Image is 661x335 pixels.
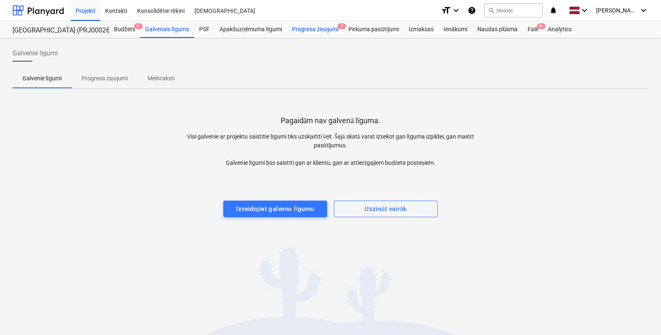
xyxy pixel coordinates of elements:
[223,201,327,217] button: Izveidojiet galveno līgumu
[194,21,215,38] a: PSF
[140,21,194,38] a: Galvenais līgums
[365,203,407,214] div: Uzzināt vairāk
[172,132,490,167] p: Visi galvenie ar projektu saistītie līgumi tiks uzskaitīti šeit. Šajā skatā varat izsekot gan līg...
[22,74,62,83] p: Galvenie līgumi
[148,74,175,83] p: Melnraksti
[338,23,346,29] span: 3
[109,21,140,38] div: Budžets
[404,21,439,38] a: Izmaksas
[334,201,438,217] button: Uzzināt vairāk
[543,21,577,38] a: Analytics
[343,21,404,38] a: Pirkuma pasūtījumi
[537,23,545,29] span: 9+
[281,116,381,126] p: Pagaidām nav galvenā līguma.
[12,26,99,35] div: [GEOGRAPHIC_DATA] (PRJ0002627, K-1 un K-2(2.kārta) 2601960
[215,21,287,38] a: Apakšuzņēmuma līgumi
[134,23,143,29] span: 9+
[81,74,128,83] p: Progresa ziņojumi
[619,295,661,335] iframe: Chat Widget
[109,21,140,38] a: Budžets9+
[439,21,472,38] a: Ienākumi
[287,21,343,38] a: Progresa ziņojumi3
[287,21,343,38] div: Progresa ziņojumi
[523,21,543,38] div: Faili
[12,48,58,58] span: Galvenie līgumi
[236,203,314,214] div: Izveidojiet galveno līgumu
[472,21,523,38] a: Naudas plūsma
[523,21,543,38] a: Faili9+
